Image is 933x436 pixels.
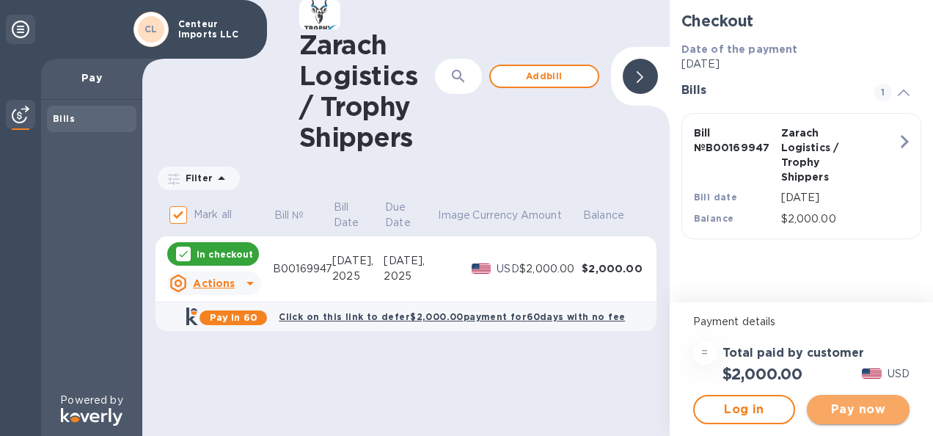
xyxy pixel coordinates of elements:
b: Click on this link to defer $2,000.00 payment for 60 days with no fee [279,311,625,322]
b: Bills [53,113,75,124]
span: Add bill [502,68,586,85]
span: Bill № [274,208,323,223]
span: Due Date [385,200,436,230]
p: Image [438,208,470,223]
button: Addbill [489,65,599,88]
span: 1 [874,84,892,101]
h3: Total paid by customer [722,346,864,360]
img: Logo [61,408,122,426]
div: $2,000.00 [582,261,644,276]
p: $2,000.00 [781,211,897,227]
p: USD [888,366,910,382]
p: Centeur Imports LLC [178,19,252,40]
b: Date of the payment [681,43,798,55]
button: Log in [693,395,796,424]
p: Bill Date [334,200,364,230]
div: 2025 [384,269,436,284]
div: [DATE], [332,253,384,269]
div: $2,000.00 [519,261,582,277]
div: B00169947 [273,261,332,277]
p: [DATE] [681,57,921,72]
p: Bill № [274,208,304,223]
h1: Zarach Logistics / Trophy Shippers [299,29,435,153]
p: USD [497,261,519,277]
div: [DATE], [384,253,436,269]
span: Pay now [819,401,898,418]
button: Pay now [807,395,910,424]
b: Bill date [694,192,738,203]
img: USD [472,264,491,274]
u: Actions [193,277,235,289]
b: Balance [694,213,734,224]
p: Due Date [385,200,417,230]
span: Bill Date [334,200,383,230]
p: Currency [472,208,518,223]
span: Balance [583,208,643,223]
h3: Bills [681,84,857,98]
p: Amount [521,208,562,223]
span: Log in [706,401,783,418]
div: = [693,341,717,365]
div: 2025 [332,269,384,284]
p: Mark all [194,207,232,222]
p: Bill № B00169947 [694,126,775,155]
p: Filter [180,172,213,184]
p: [DATE] [781,190,897,206]
p: Pay [53,70,131,85]
p: Payment details [693,314,910,330]
p: In checkout [197,248,253,261]
b: Pay in 60 [210,312,257,323]
button: Bill №B00169947Zarach Logistics / Trophy ShippersBill date[DATE]Balance$2,000.00 [681,113,921,239]
h2: $2,000.00 [722,365,802,383]
b: CL [144,23,158,34]
img: USD [862,368,882,379]
p: Zarach Logistics / Trophy Shippers [781,126,863,184]
span: Amount [521,208,581,223]
h2: Checkout [681,12,921,30]
p: Powered by [60,393,122,408]
p: Balance [583,208,624,223]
